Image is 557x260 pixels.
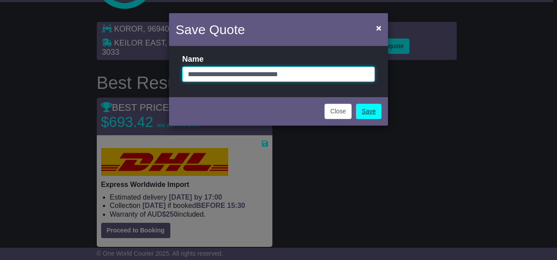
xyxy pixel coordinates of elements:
a: Save [356,104,381,119]
span: × [376,23,381,33]
label: Name [182,55,204,64]
button: Close [372,19,386,37]
button: Close [324,104,352,119]
h4: Save Quote [176,20,245,39]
